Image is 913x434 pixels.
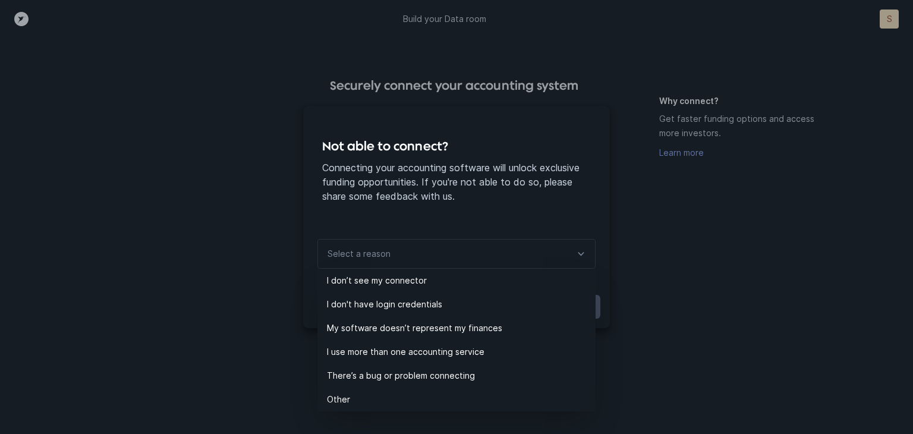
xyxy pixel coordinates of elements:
[322,137,591,156] h4: Not able to connect?
[328,247,391,261] p: Select a reason
[327,369,596,383] p: There’s a bug or problem connecting
[313,295,398,319] button: Back to connect
[327,345,596,359] p: I use more than one accounting service
[327,321,596,335] p: My software doesn’t represent my finances
[322,161,591,203] p: Connecting your accounting software will unlock exclusive funding opportunities. If you're not ab...
[327,273,596,288] p: I don’t see my connector
[327,297,596,312] p: I don't have login credentials
[327,392,596,407] p: Other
